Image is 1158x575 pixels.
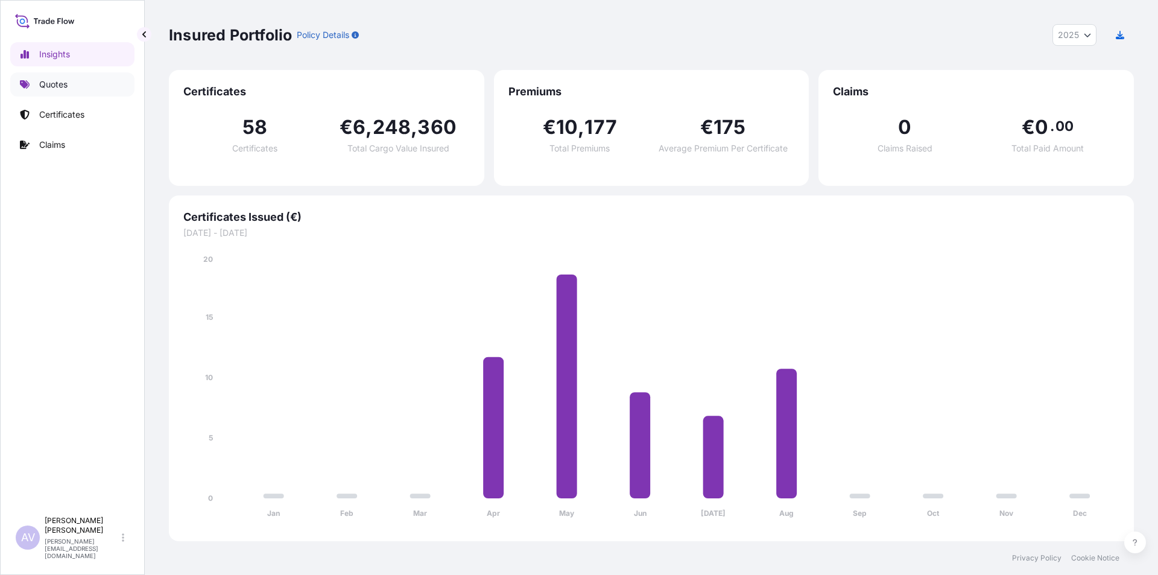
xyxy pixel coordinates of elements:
[183,227,1119,239] span: [DATE] - [DATE]
[10,72,134,97] a: Quotes
[927,509,940,518] tspan: Oct
[206,313,213,322] tspan: 15
[242,118,267,137] span: 58
[39,78,68,91] p: Quotes
[1050,121,1054,131] span: .
[267,509,280,518] tspan: Jan
[413,509,427,518] tspan: Mar
[10,103,134,127] a: Certificates
[183,84,470,99] span: Certificates
[999,509,1014,518] tspan: Nov
[411,118,417,137] span: ,
[833,84,1119,99] span: Claims
[779,509,794,518] tspan: Aug
[21,532,35,544] span: AV
[39,48,70,60] p: Insights
[700,118,713,137] span: €
[898,118,911,137] span: 0
[39,139,65,151] p: Claims
[232,144,277,153] span: Certificates
[10,42,134,66] a: Insights
[713,118,746,137] span: 175
[183,210,1119,224] span: Certificates Issued (€)
[205,373,213,382] tspan: 10
[701,509,726,518] tspan: [DATE]
[208,494,213,503] tspan: 0
[347,144,449,153] span: Total Cargo Value Insured
[556,118,578,137] span: 10
[1035,118,1048,137] span: 0
[10,133,134,157] a: Claims
[584,118,617,137] span: 177
[487,509,500,518] tspan: Apr
[508,84,795,99] span: Premiums
[417,118,457,137] span: 360
[659,144,788,153] span: Average Premium Per Certificate
[39,109,84,121] p: Certificates
[634,509,647,518] tspan: Jun
[1052,24,1096,46] button: Year Selector
[340,118,353,137] span: €
[365,118,372,137] span: ,
[169,25,292,45] p: Insured Portfolio
[1058,29,1079,41] span: 2025
[373,118,411,137] span: 248
[853,509,867,518] tspan: Sep
[297,29,349,41] p: Policy Details
[340,509,353,518] tspan: Feb
[1055,121,1074,131] span: 00
[549,144,610,153] span: Total Premiums
[559,509,575,518] tspan: May
[353,118,365,137] span: 6
[1022,118,1035,137] span: €
[203,255,213,264] tspan: 20
[578,118,584,137] span: ,
[45,538,119,559] p: [PERSON_NAME][EMAIL_ADDRESS][DOMAIN_NAME]
[45,516,119,535] p: [PERSON_NAME] [PERSON_NAME]
[1073,509,1087,518] tspan: Dec
[543,118,556,137] span: €
[1071,553,1119,563] a: Cookie Notice
[1011,144,1084,153] span: Total Paid Amount
[878,144,932,153] span: Claims Raised
[1012,553,1061,563] a: Privacy Policy
[209,433,213,442] tspan: 5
